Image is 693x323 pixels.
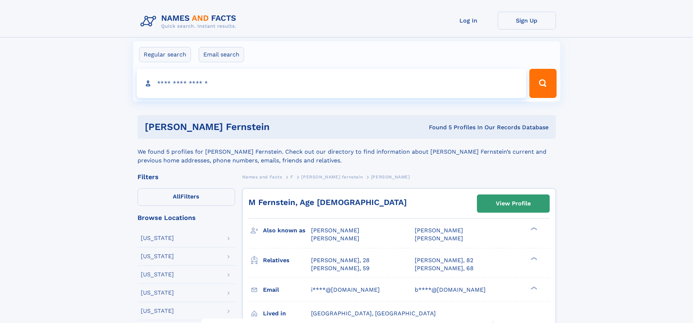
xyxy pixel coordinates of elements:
div: ❯ [529,285,538,290]
a: M Fernstein, Age [DEMOGRAPHIC_DATA] [248,198,407,207]
div: We found 5 profiles for [PERSON_NAME] Fernstein. Check out our directory to find information abou... [138,139,556,165]
h3: Relatives [263,254,311,267]
div: Found 5 Profiles In Our Records Database [349,123,549,131]
a: Log In [439,12,498,29]
label: Filters [138,188,235,206]
a: Sign Up [498,12,556,29]
a: Names and Facts [242,172,282,181]
a: F [290,172,293,181]
span: [PERSON_NAME] [311,235,359,242]
div: View Profile [496,195,531,212]
span: [PERSON_NAME] fernstein [301,174,363,180]
div: ❯ [529,256,538,261]
span: All [173,193,180,200]
span: [PERSON_NAME] [415,235,463,242]
button: Search Button [529,69,556,98]
a: [PERSON_NAME], 28 [311,256,370,264]
a: [PERSON_NAME], 82 [415,256,473,264]
div: Filters [138,174,235,180]
div: [US_STATE] [141,272,174,277]
div: [US_STATE] [141,235,174,241]
a: [PERSON_NAME] fernstein [301,172,363,181]
a: [PERSON_NAME], 68 [415,264,474,272]
label: Email search [199,47,244,62]
h1: [PERSON_NAME] fernstein [145,122,349,131]
div: Browse Locations [138,214,235,221]
span: [PERSON_NAME] [311,227,359,234]
span: [PERSON_NAME] [415,227,463,234]
label: Regular search [139,47,191,62]
img: Logo Names and Facts [138,12,242,31]
span: [PERSON_NAME] [371,174,410,180]
input: search input [137,69,526,98]
span: [GEOGRAPHIC_DATA], [GEOGRAPHIC_DATA] [311,310,436,317]
span: F [290,174,293,180]
h3: Email [263,284,311,296]
div: ❯ [529,227,538,231]
div: [US_STATE] [141,253,174,259]
a: View Profile [477,195,549,212]
h3: Lived in [263,307,311,320]
h3: Also known as [263,224,311,237]
a: [PERSON_NAME], 59 [311,264,370,272]
div: [US_STATE] [141,290,174,296]
div: [US_STATE] [141,308,174,314]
